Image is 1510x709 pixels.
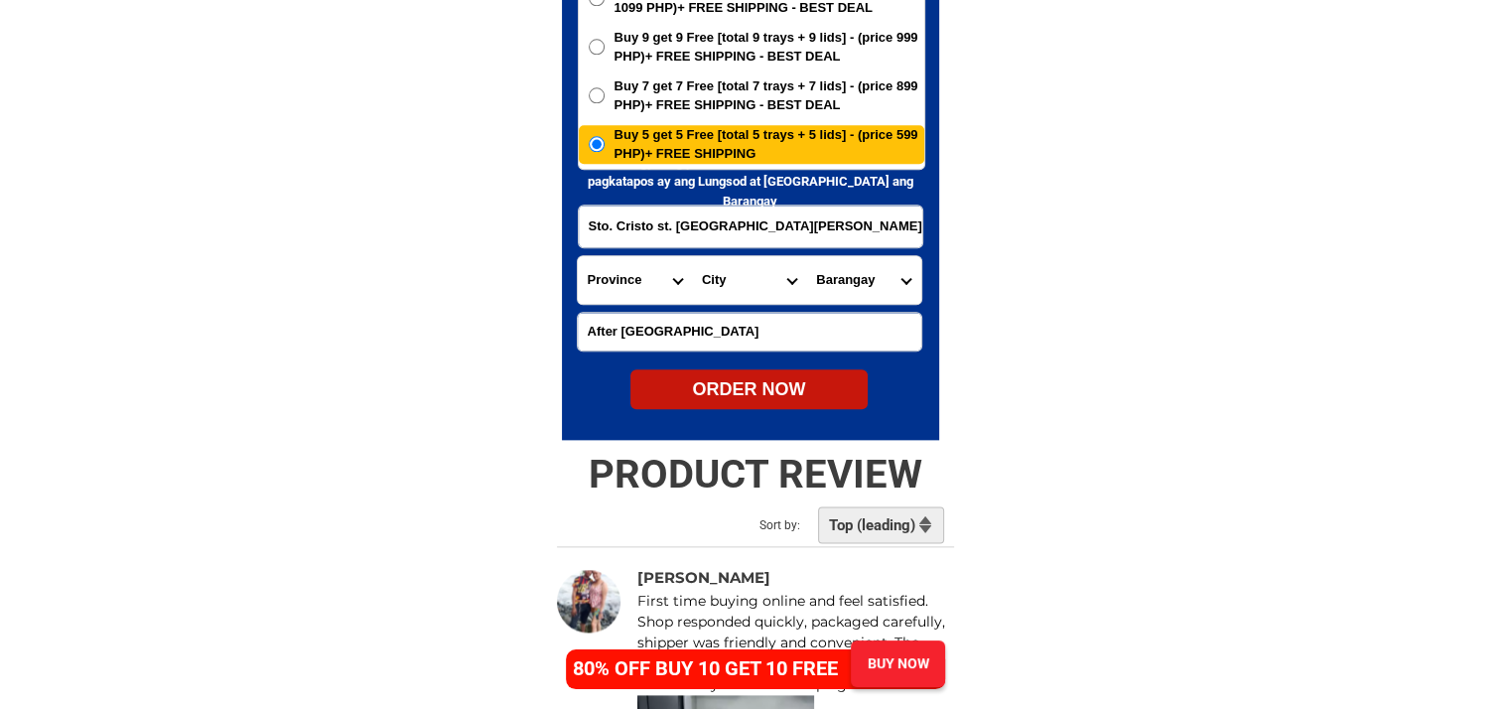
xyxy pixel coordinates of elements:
[578,256,692,304] select: Select province
[615,125,924,164] span: Buy 5 get 5 Free [total 5 trays + 5 lids] - (price 599 PHP)+ FREE SHIPPING
[637,569,884,587] p: [PERSON_NAME]
[589,136,605,152] input: Buy 5 get 5 Free [total 5 trays + 5 lids] - (price 599 PHP)+ FREE SHIPPING
[630,376,868,403] div: ORDER NOW
[573,653,859,683] h4: 80% OFF BUY 10 GET 10 FREE
[806,256,920,304] select: Select commune
[615,28,924,67] span: Buy 9 get 9 Free [total 9 trays + 9 lids] - (price 999 PHP)+ FREE SHIPPING - BEST DEAL
[759,516,850,534] h2: Sort by:
[829,516,921,534] h2: Top (leading)
[692,256,806,304] select: Select district
[848,652,947,674] div: BUY NOW
[579,206,922,247] input: Input address
[615,76,924,115] span: Buy 7 get 7 Free [total 7 trays + 7 lids] - (price 899 PHP)+ FREE SHIPPING - BEST DEAL
[578,313,921,351] input: Input LANDMARKOFLOCATION
[589,39,605,55] input: Buy 9 get 9 Free [total 9 trays + 9 lids] - (price 999 PHP)+ FREE SHIPPING - BEST DEAL
[547,451,964,498] h2: PRODUCT REVIEW
[637,591,952,695] p: First time buying online and feel satisfied. Shop responded quickly, packaged carefully, shipper ...
[589,87,605,103] input: Buy 7 get 7 Free [total 7 trays + 7 lids] - (price 899 PHP)+ FREE SHIPPING - BEST DEAL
